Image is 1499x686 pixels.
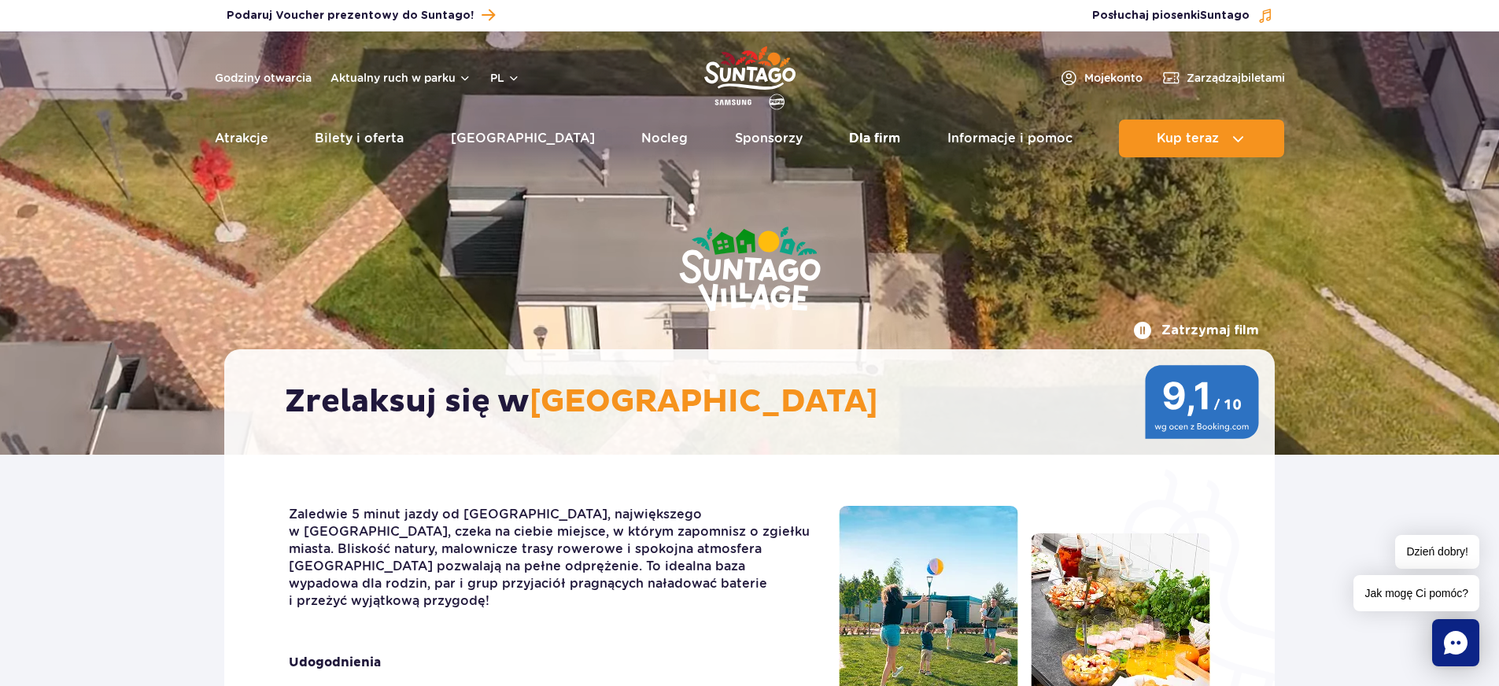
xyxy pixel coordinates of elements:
a: Nocleg [641,120,688,157]
a: [GEOGRAPHIC_DATA] [451,120,595,157]
strong: Udogodnienia [289,654,815,671]
a: Dla firm [849,120,900,157]
button: Zatrzymaj film [1133,321,1259,340]
h2: Zrelaksuj się w [285,382,1230,422]
a: Sponsorzy [735,120,803,157]
span: Jak mogę Ci pomóc? [1353,575,1479,611]
span: Posłuchaj piosenki [1092,8,1250,24]
a: Mojekonto [1059,68,1143,87]
span: Podaruj Voucher prezentowy do Suntago! [227,8,474,24]
span: Suntago [1200,10,1250,21]
button: Kup teraz [1119,120,1284,157]
img: 9,1/10 wg ocen z Booking.com [1145,365,1259,439]
a: Bilety i oferta [315,120,404,157]
span: [GEOGRAPHIC_DATA] [530,382,878,422]
button: pl [490,70,520,86]
a: Park of Poland [704,39,796,112]
span: Dzień dobry! [1395,535,1479,569]
p: Zaledwie 5 minut jazdy od [GEOGRAPHIC_DATA], największego w [GEOGRAPHIC_DATA], czeka na ciebie mi... [289,506,815,610]
a: Zarządzajbiletami [1161,68,1285,87]
a: Godziny otwarcia [215,70,312,86]
a: Podaruj Voucher prezentowy do Suntago! [227,5,495,26]
button: Aktualny ruch w parku [330,72,471,84]
button: Posłuchaj piosenkiSuntago [1092,8,1273,24]
span: Kup teraz [1157,131,1219,146]
a: Informacje i pomoc [947,120,1073,157]
div: Chat [1432,619,1479,666]
img: Suntago Village [616,165,884,376]
span: Moje konto [1084,70,1143,86]
a: Atrakcje [215,120,268,157]
span: Zarządzaj biletami [1187,70,1285,86]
